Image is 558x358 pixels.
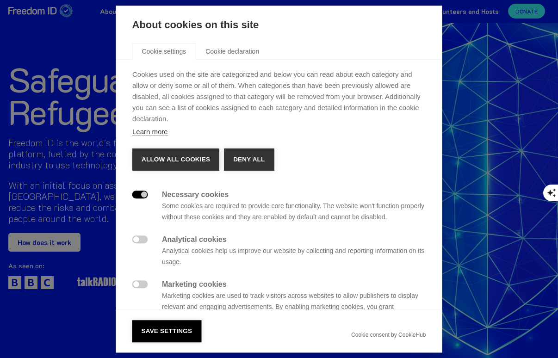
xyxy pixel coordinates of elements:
strong: Marketing cookies [162,280,227,288]
p: Analytical cookies help us improve our website by collecting and reporting information on its usage. [162,245,426,267]
label:  [132,235,148,243]
a: Cookie settings [132,43,196,60]
label:  [132,280,148,288]
strong: Analytical cookies [162,235,227,243]
p: Cookies used on the site are categorized and below you can read about each category and allow or ... [132,69,426,124]
strong: Necessary cookies [162,191,229,198]
button: Allow all cookies [132,148,219,171]
a: Cookie consent by CookieHub [351,332,426,338]
strong: About cookies on this site [132,19,259,31]
p: Some cookies are required to provide core functionality. The website won't function properly with... [162,200,426,222]
label:  [132,191,148,198]
a: Cookie declaration [196,43,269,60]
a: Learn more [132,128,168,136]
button: Deny all [224,148,274,171]
p: Marketing cookies are used to track visitors across websites to allow publishers to display relev... [162,290,426,323]
button: Save settings [132,320,202,342]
